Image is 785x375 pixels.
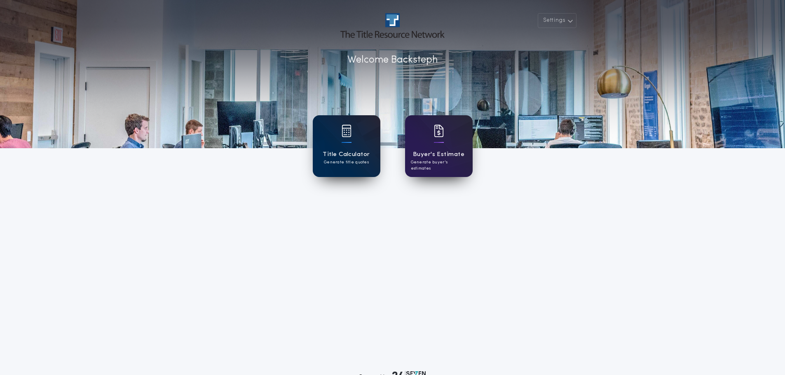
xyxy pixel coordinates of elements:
img: card icon [342,125,351,137]
h1: Buyer's Estimate [413,150,464,159]
p: Generate buyer's estimates [411,159,467,172]
a: card iconTitle CalculatorGenerate title quotes [313,115,380,177]
a: card iconBuyer's EstimateGenerate buyer's estimates [405,115,473,177]
p: Generate title quotes [324,159,369,165]
img: account-logo [340,13,444,38]
h1: Title Calculator [323,150,370,159]
button: Settings [538,13,576,28]
p: Welcome Back steph [347,53,438,68]
img: card icon [434,125,444,137]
